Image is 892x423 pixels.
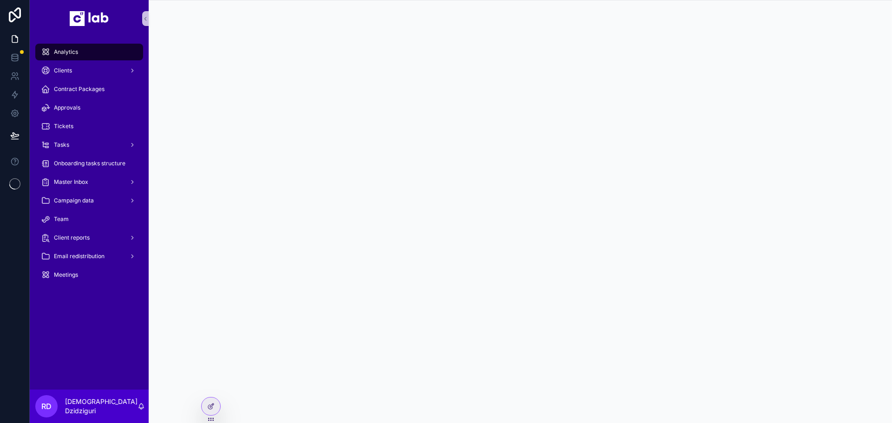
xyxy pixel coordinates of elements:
[54,48,78,56] span: Analytics
[54,141,69,149] span: Tasks
[35,192,143,209] a: Campaign data
[54,234,90,241] span: Client reports
[35,44,143,60] a: Analytics
[35,248,143,265] a: Email redistribution
[35,211,143,228] a: Team
[54,253,105,260] span: Email redistribution
[65,397,138,416] p: [DEMOGRAPHIC_DATA] Dzidziguri
[35,118,143,135] a: Tickets
[30,37,149,295] div: scrollable content
[54,123,73,130] span: Tickets
[54,271,78,279] span: Meetings
[54,85,105,93] span: Contract Packages
[35,81,143,98] a: Contract Packages
[54,160,125,167] span: Onboarding tasks structure
[41,401,52,412] span: RD
[70,11,109,26] img: App logo
[35,267,143,283] a: Meetings
[35,174,143,190] a: Master Inbox
[35,155,143,172] a: Onboarding tasks structure
[35,99,143,116] a: Approvals
[54,178,88,186] span: Master Inbox
[54,104,80,111] span: Approvals
[35,229,143,246] a: Client reports
[54,197,94,204] span: Campaign data
[54,215,69,223] span: Team
[35,62,143,79] a: Clients
[54,67,72,74] span: Clients
[35,137,143,153] a: Tasks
